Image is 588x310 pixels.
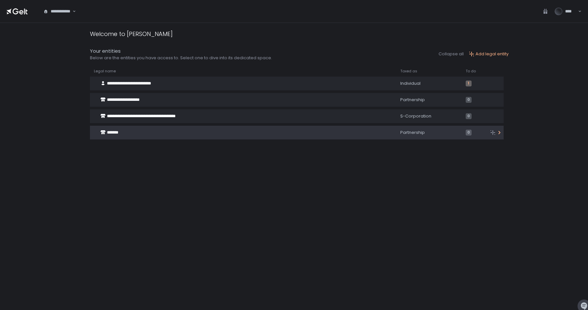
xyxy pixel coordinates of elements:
span: Legal name [94,69,116,74]
span: Taxed as [400,69,417,74]
span: 0 [466,97,472,103]
div: Below are the entities you have access to. Select one to dive into its dedicated space. [90,55,272,61]
div: Partnership [400,130,458,136]
span: 1 [466,81,472,86]
div: S-Corporation [400,113,458,119]
div: Individual [400,81,458,86]
span: 0 [466,113,472,119]
div: Partnership [400,97,458,103]
span: 0 [466,130,472,136]
div: Search for option [39,5,76,18]
div: Welcome to [PERSON_NAME] [90,29,173,38]
button: Add legal entity [469,51,509,57]
button: Collapse all [439,51,464,57]
span: To do [466,69,476,74]
div: Your entities [90,47,272,55]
